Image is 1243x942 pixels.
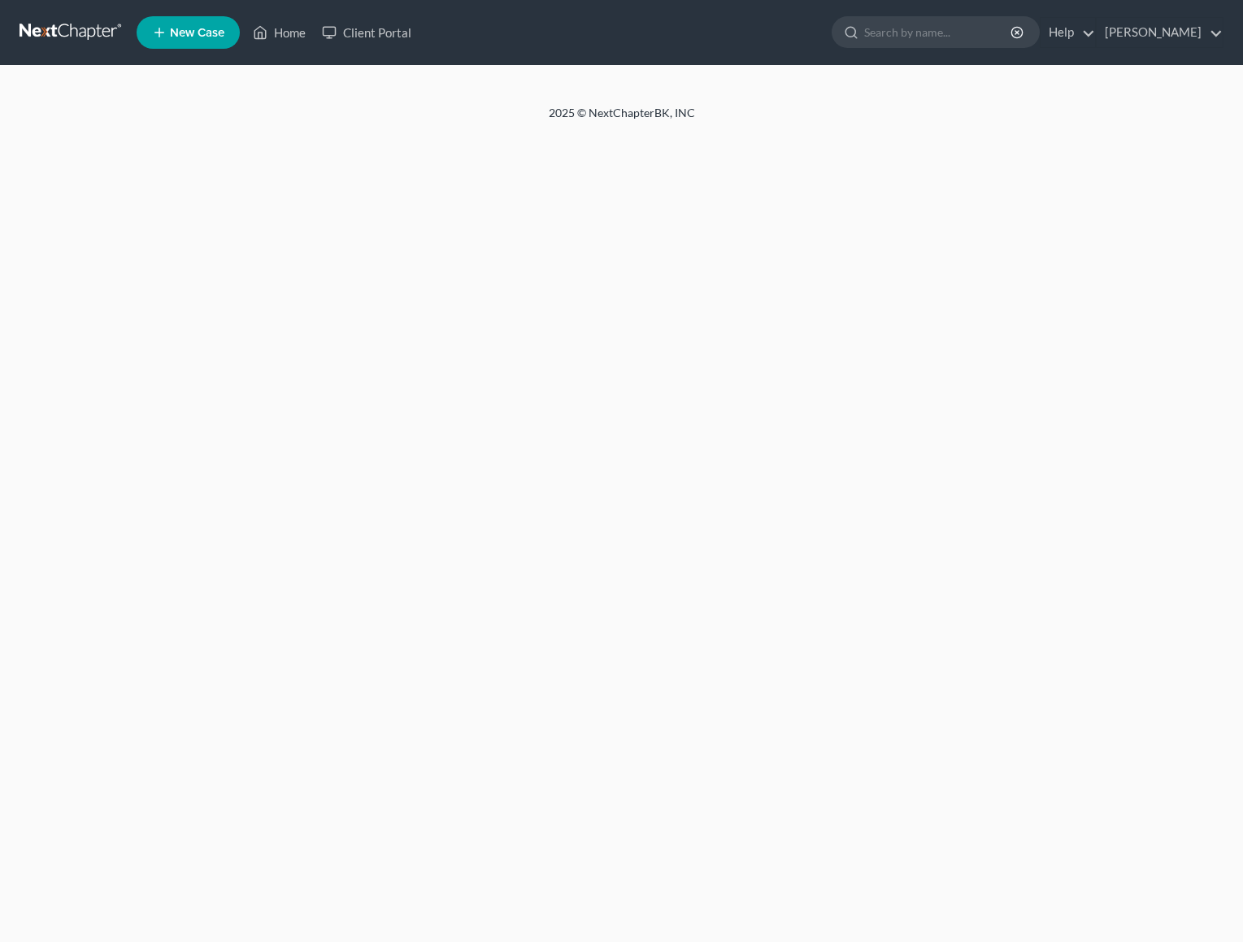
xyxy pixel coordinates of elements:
[245,18,314,47] a: Home
[1041,18,1095,47] a: Help
[314,18,419,47] a: Client Portal
[1097,18,1223,47] a: [PERSON_NAME]
[159,105,1085,134] div: 2025 © NextChapterBK, INC
[864,17,1013,47] input: Search by name...
[170,27,224,39] span: New Case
